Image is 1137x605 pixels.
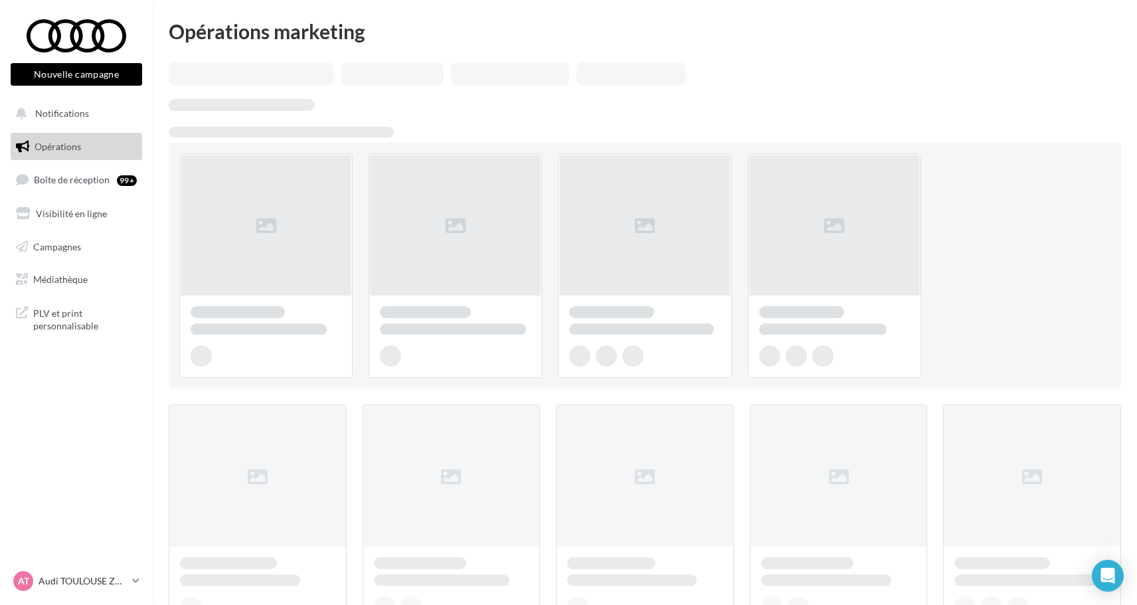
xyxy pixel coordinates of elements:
[36,208,107,219] span: Visibilité en ligne
[33,304,137,333] span: PLV et print personnalisable
[8,165,145,194] a: Boîte de réception99+
[1092,560,1124,592] div: Open Intercom Messenger
[169,21,1121,41] div: Opérations marketing
[18,574,29,588] span: AT
[8,266,145,294] a: Médiathèque
[11,63,142,86] button: Nouvelle campagne
[8,233,145,261] a: Campagnes
[33,274,88,285] span: Médiathèque
[11,568,142,594] a: AT Audi TOULOUSE ZAC
[35,141,81,152] span: Opérations
[33,240,81,252] span: Campagnes
[8,100,139,128] button: Notifications
[8,133,145,161] a: Opérations
[39,574,127,588] p: Audi TOULOUSE ZAC
[117,175,137,186] div: 99+
[8,299,145,338] a: PLV et print personnalisable
[34,174,110,185] span: Boîte de réception
[8,200,145,228] a: Visibilité en ligne
[35,108,89,119] span: Notifications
